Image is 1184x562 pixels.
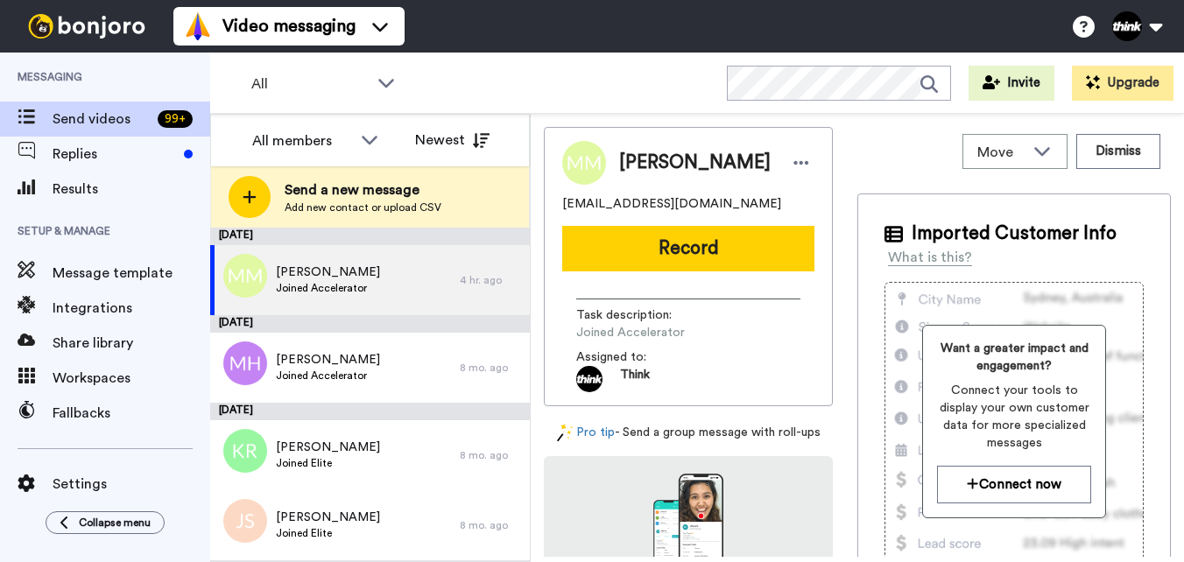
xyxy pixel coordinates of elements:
div: 8 mo. ago [460,448,521,462]
img: js.png [223,499,267,543]
span: Collapse menu [79,516,151,530]
span: Integrations [53,298,210,319]
span: Joined Accelerator [276,369,380,383]
span: Workspaces [53,368,210,389]
button: Record [562,226,814,271]
span: Settings [53,474,210,495]
span: Assigned to: [576,348,699,366]
span: Add new contact or upload CSV [285,200,441,214]
span: Think [620,366,650,392]
span: [EMAIL_ADDRESS][DOMAIN_NAME] [562,195,781,213]
span: Joined Elite [276,456,380,470]
img: Image of Megan Milne [562,141,606,185]
button: Newest [402,123,503,158]
img: mh.png [223,341,267,385]
img: vm-color.svg [184,12,212,40]
div: 4 hr. ago [460,273,521,287]
div: All members [252,130,352,151]
div: 8 mo. ago [460,361,521,375]
span: Replies [53,144,177,165]
button: Connect now [937,466,1091,503]
span: All [251,74,369,95]
span: [PERSON_NAME] [276,351,380,369]
img: kr.png [223,429,267,473]
span: Move [977,142,1025,163]
div: What is this? [888,247,972,268]
span: Results [53,179,210,200]
button: Collapse menu [46,511,165,534]
div: [DATE] [210,315,530,333]
span: Task description : [576,306,699,324]
div: [DATE] [210,403,530,420]
span: Fallbacks [53,403,210,424]
div: [DATE] [210,228,530,245]
span: [PERSON_NAME] [276,439,380,456]
button: Dismiss [1076,134,1160,169]
button: Invite [969,66,1054,101]
span: Joined Accelerator [276,281,380,295]
span: Joined Accelerator [576,324,743,341]
div: - Send a group message with roll-ups [544,424,833,442]
span: [PERSON_NAME] [276,263,380,281]
span: Message template [53,263,210,284]
div: 99 + [158,110,193,128]
span: Joined Elite [276,526,380,540]
span: Want a greater impact and engagement? [937,340,1091,375]
span: Connect your tools to display your own customer data for more specialized messages [937,382,1091,452]
span: Send videos [53,109,151,130]
a: Pro tip [557,424,615,442]
span: Send a new message [285,179,441,200]
div: 8 mo. ago [460,518,521,532]
img: mm.png [223,254,267,298]
img: magic-wand.svg [557,424,573,442]
span: [PERSON_NAME] [619,150,771,176]
span: Video messaging [222,14,356,39]
img: bj-logo-header-white.svg [21,14,152,39]
span: Share library [53,333,210,354]
button: Upgrade [1072,66,1173,101]
span: Imported Customer Info [912,221,1117,247]
img: 43605a5b-2d15-4602-a127-3fdef772f02f-1699552572.jpg [576,366,603,392]
span: [PERSON_NAME] [276,509,380,526]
